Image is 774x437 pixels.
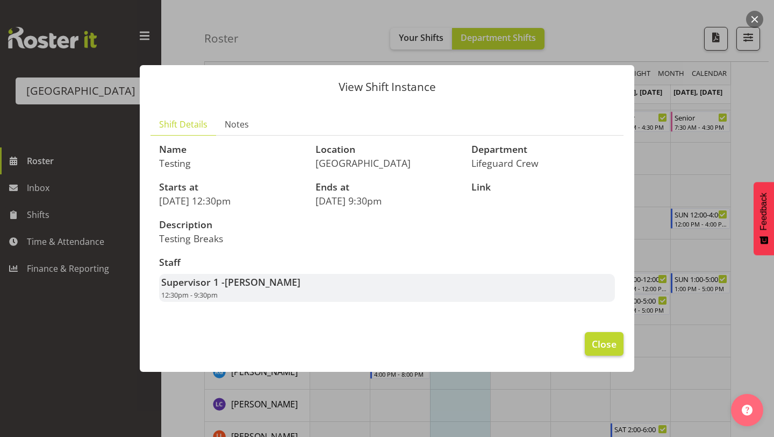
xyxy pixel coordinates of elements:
p: Testing Breaks [159,232,381,244]
h3: Starts at [159,182,303,193]
button: Feedback - Show survey [754,182,774,255]
p: [GEOGRAPHIC_DATA] [316,157,459,169]
h3: Staff [159,257,615,268]
span: Close [592,337,617,351]
img: help-xxl-2.png [742,405,752,415]
h3: Location [316,144,459,155]
p: [DATE] 9:30pm [316,195,459,207]
p: View Shift Instance [150,81,623,93]
span: Notes [225,118,249,131]
span: Feedback [759,193,769,230]
p: Lifeguard Crew [471,157,615,169]
h3: Ends at [316,182,459,193]
h3: Name [159,144,303,155]
button: Close [585,332,623,356]
h3: Department [471,144,615,155]
span: [PERSON_NAME] [225,276,300,288]
strong: Supervisor 1 - [161,276,300,288]
span: 12:30pm - 9:30pm [161,290,218,300]
p: [DATE] 12:30pm [159,195,303,207]
p: Testing [159,157,303,169]
h3: Description [159,220,381,230]
h3: Link [471,182,615,193]
span: Shift Details [159,118,207,131]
